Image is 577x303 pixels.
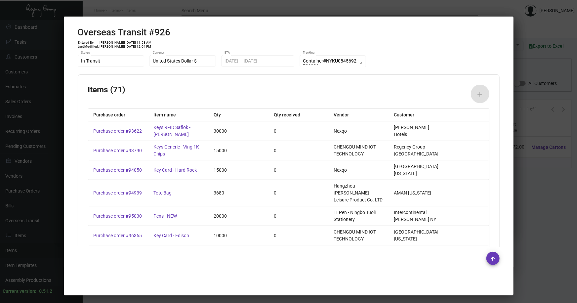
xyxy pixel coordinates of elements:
input: Start date [225,59,238,64]
a: Purchase order #94050 [94,167,142,174]
a: Tote Bag [153,190,172,196]
div: 0.51.2 [39,288,52,295]
div: 6000 [208,245,268,265]
div: [PERSON_NAME][GEOGRAPHIC_DATA] [389,245,449,265]
a: Keys Generic - Ving 1K Chips [153,144,203,157]
div: Nexqo [329,121,389,141]
span: In Transit [81,58,100,64]
td: Entered By: [78,41,100,45]
div: 15000 [208,160,268,180]
div: 0 [268,121,329,141]
a: Pens - NEW [153,213,177,220]
div: 3680 [208,180,268,206]
mat-icon: add [476,90,484,98]
div: 0 [268,180,329,206]
div: CHENGDU MIND IOT TECHNOLOGY [329,226,389,245]
div: Purchase order [88,109,148,121]
div: AMAN [US_STATE] [389,180,449,206]
a: Purchase order #93790 [94,147,142,154]
div: Customer [389,109,449,121]
a: Key Card - Edison [153,232,189,239]
div: Current version: [3,288,36,295]
div: TLPen - Ningbo Tuoli Stationery [329,206,389,226]
td: [PERSON_NAME] [DATE] 11:53 AM [100,41,152,45]
a: Keys RFID Saflok - [PERSON_NAME] [153,124,203,138]
td: [PERSON_NAME] [DATE] 12:04 PM [100,45,152,49]
div: 10000 [208,226,268,245]
div: Vendor [329,109,389,121]
div: Item name [148,109,208,121]
div: [GEOGRAPHIC_DATA] [US_STATE] [389,160,449,180]
span: – [239,59,242,64]
div: Hangzhou [PERSON_NAME] Leisure Product Co. LTD [329,180,389,206]
div: 20000 [208,206,268,226]
a: Purchase order #93622 [94,128,142,135]
a: Purchase order #95030 [94,213,142,220]
div: Intercontinental [PERSON_NAME] NY [389,206,449,226]
a: Purchase order #96365 [94,232,142,239]
h3: Items (71) [88,85,126,103]
a: Purchase order #94939 [94,190,142,196]
div: Nexqo [329,160,389,180]
td: Last Modified: [78,45,100,49]
input: End date [244,59,275,64]
a: Key Card - Hard Rock [153,167,197,174]
div: 0 [268,226,329,245]
div: 0 [268,206,329,226]
div: 0 [268,245,329,265]
div: 0 [268,141,329,160]
div: [GEOGRAPHIC_DATA] [US_STATE] [389,226,449,245]
div: 0 [268,160,329,180]
div: 30000 [208,121,268,141]
div: 15000 [208,141,268,160]
div: Nexqo [329,245,389,265]
h2: Overseas Transit #926 [78,27,171,38]
div: Qty received [268,109,329,121]
div: Qty [208,109,268,121]
div: [PERSON_NAME] Hotels [389,121,449,141]
div: Regency Group [GEOGRAPHIC_DATA] [389,141,449,160]
div: CHENGDU MIND IOT TECHNOLOGY [329,141,389,160]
